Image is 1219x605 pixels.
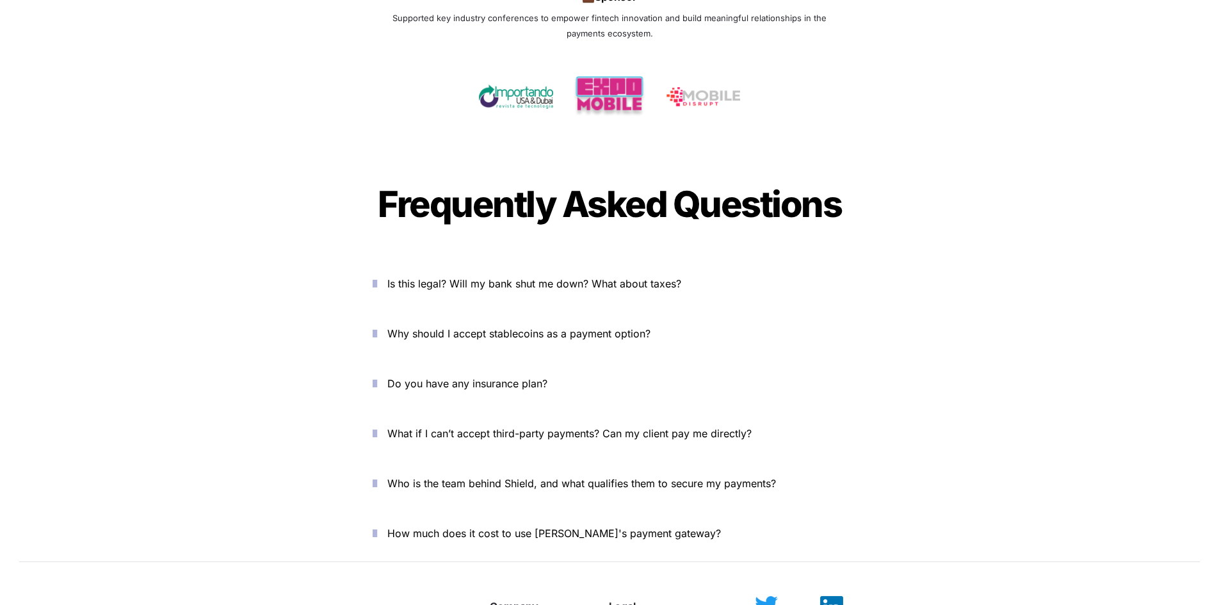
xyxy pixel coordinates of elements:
span: How much does it cost to use [PERSON_NAME]'s payment gateway? [387,527,721,540]
button: Why should I accept stablecoins as a payment option? [353,314,866,353]
span: Supported key industry conferences to empower fintech innovation and build meaningful relationshi... [392,13,829,38]
span: Why should I accept stablecoins as a payment option? [387,327,650,340]
span: Do you have any insurance plan? [387,377,547,390]
button: What if I can’t accept third-party payments? Can my client pay me directly? [353,414,866,453]
button: Is this legal? Will my bank shut me down? What about taxes? [353,264,866,303]
button: Do you have any insurance plan? [353,364,866,403]
span: Is this legal? Will my bank shut me down? What about taxes? [387,277,681,290]
button: How much does it cost to use [PERSON_NAME]'s payment gateway? [353,513,866,553]
span: What if I can’t accept third-party payments? Can my client pay me directly? [387,427,752,440]
button: Who is the team behind Shield, and what qualifies them to secure my payments? [353,464,866,503]
span: Who is the team behind Shield, and what qualifies them to secure my payments? [387,477,776,490]
span: Frequently Asked Questions [378,182,841,226]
